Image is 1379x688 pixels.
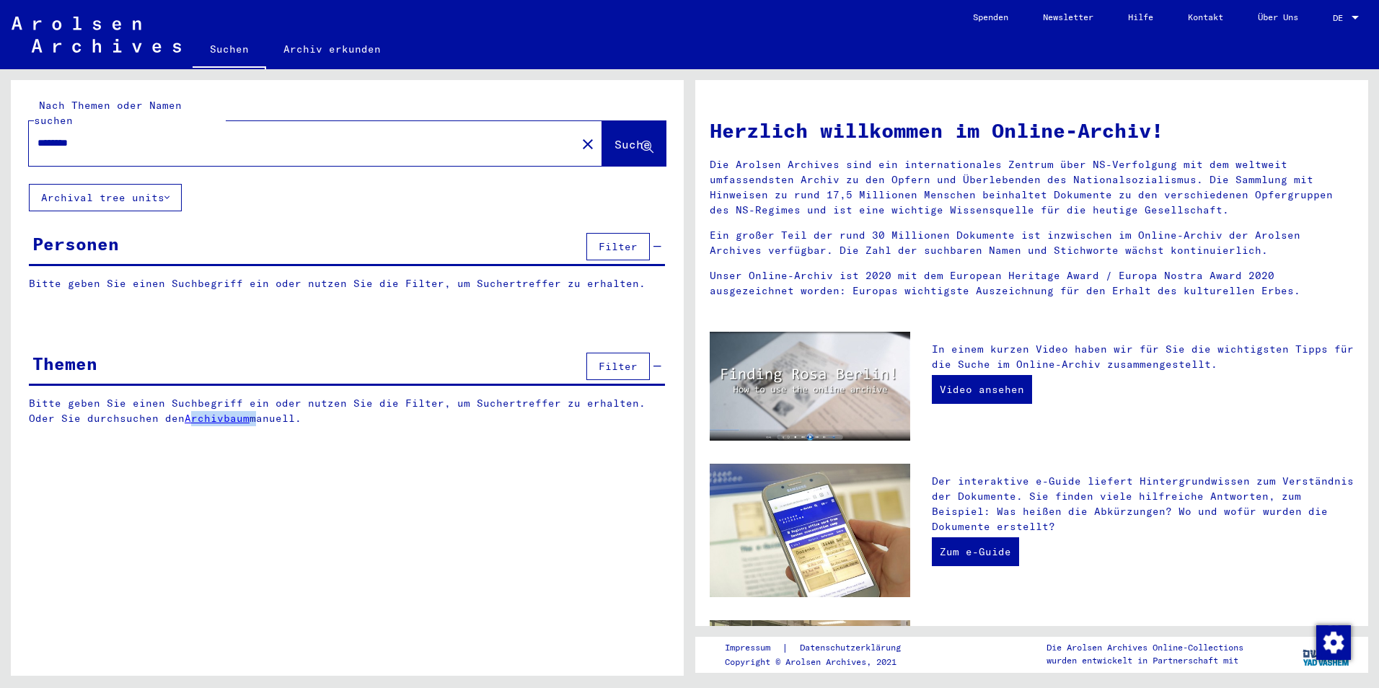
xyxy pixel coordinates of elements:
[266,32,398,66] a: Archiv erkunden
[586,353,650,380] button: Filter
[614,137,651,151] span: Suche
[32,231,119,257] div: Personen
[34,99,182,127] mat-label: Nach Themen oder Namen suchen
[932,537,1019,566] a: Zum e-Guide
[29,276,665,291] p: Bitte geben Sie einen Suchbegriff ein oder nutzen Sie die Filter, um Suchertreffer zu erhalten.
[193,32,266,69] a: Suchen
[32,350,97,376] div: Themen
[573,129,602,158] button: Clear
[932,375,1032,404] a: Video ansehen
[29,184,182,211] button: Archival tree units
[710,115,1354,146] h1: Herzlich willkommen im Online-Archiv!
[586,233,650,260] button: Filter
[599,360,638,373] span: Filter
[932,474,1354,534] p: Der interaktive e-Guide liefert Hintergrundwissen zum Verständnis der Dokumente. Sie finden viele...
[1300,636,1354,672] img: yv_logo.png
[725,640,918,656] div: |
[710,464,910,597] img: eguide.jpg
[1333,13,1349,23] span: DE
[725,640,782,656] a: Impressum
[1316,625,1350,659] div: Zustimmung ändern
[710,157,1354,218] p: Die Arolsen Archives sind ein internationales Zentrum über NS-Verfolgung mit dem weltweit umfasse...
[1047,654,1243,667] p: wurden entwickelt in Partnerschaft mit
[599,240,638,253] span: Filter
[710,332,910,441] img: video.jpg
[1047,641,1243,654] p: Die Arolsen Archives Online-Collections
[12,17,181,53] img: Arolsen_neg.svg
[579,136,596,153] mat-icon: close
[710,228,1354,258] p: Ein großer Teil der rund 30 Millionen Dokumente ist inzwischen im Online-Archiv der Arolsen Archi...
[185,412,250,425] a: Archivbaum
[932,342,1354,372] p: In einem kurzen Video haben wir für Sie die wichtigsten Tipps für die Suche im Online-Archiv zusa...
[788,640,918,656] a: Datenschutzerklärung
[602,121,666,166] button: Suche
[710,268,1354,299] p: Unser Online-Archiv ist 2020 mit dem European Heritage Award / Europa Nostra Award 2020 ausgezeic...
[725,656,918,669] p: Copyright © Arolsen Archives, 2021
[29,396,666,426] p: Bitte geben Sie einen Suchbegriff ein oder nutzen Sie die Filter, um Suchertreffer zu erhalten. O...
[1316,625,1351,660] img: Zustimmung ändern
